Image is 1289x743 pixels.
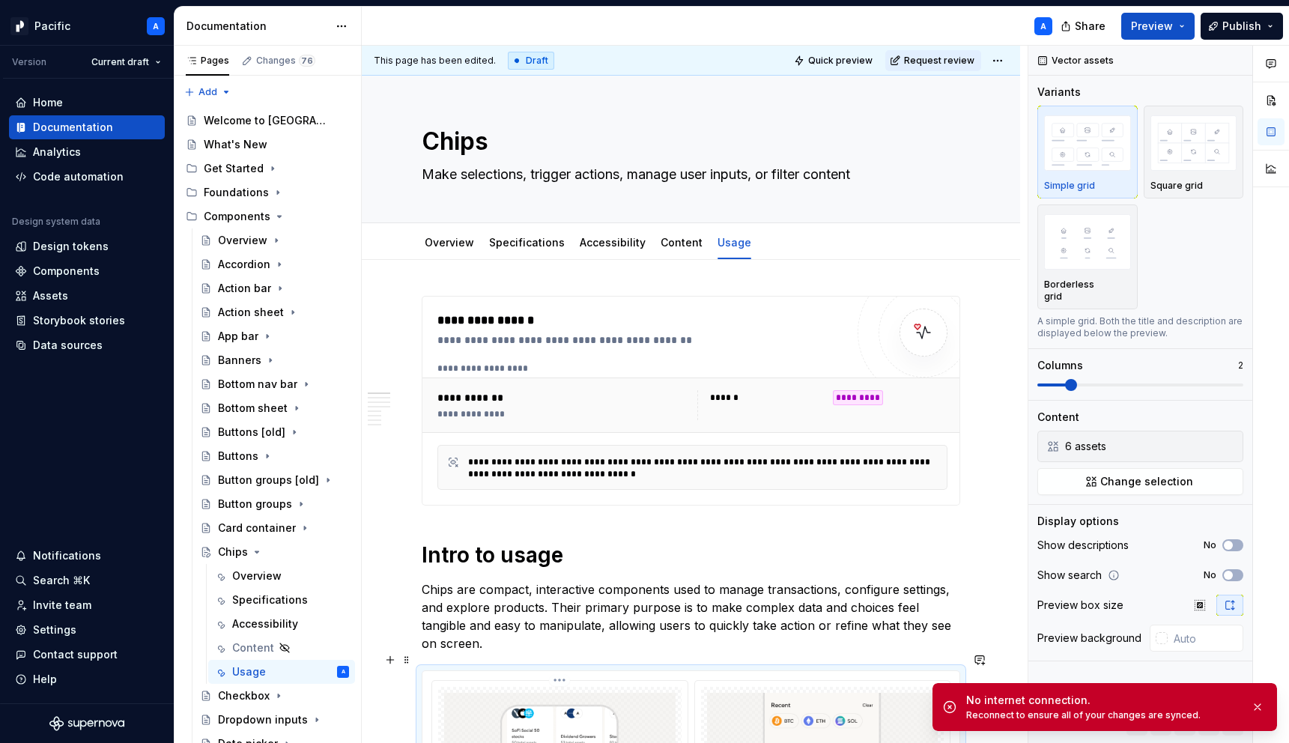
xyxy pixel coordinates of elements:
div: A [1040,20,1046,32]
button: Help [9,667,165,691]
div: Components [33,264,100,279]
div: Button groups [old] [218,473,319,488]
a: Accessibility [208,612,355,636]
label: No [1204,539,1216,551]
div: Foundations [180,181,355,204]
span: Change selection [1100,474,1193,489]
a: Home [9,91,165,115]
img: placeholder [1044,115,1131,170]
a: Storybook stories [9,309,165,333]
div: Overview [218,233,267,248]
div: Code automation [33,169,124,184]
div: Get Started [180,157,355,181]
span: Share [1075,19,1105,34]
textarea: Make selections, trigger actions, manage user inputs, or filter content [419,163,957,186]
div: Specifications [483,226,571,258]
div: Assets [33,288,68,303]
span: Publish [1222,19,1261,34]
span: Preview [1131,19,1173,34]
div: Components [204,209,270,224]
div: Display options [1037,514,1119,529]
div: Design tokens [33,239,109,254]
div: Accessibility [232,616,298,631]
div: A [342,664,345,679]
button: Search ⌘K [9,568,165,592]
button: Preview [1121,13,1195,40]
a: Settings [9,618,165,642]
div: Documentation [186,19,328,34]
div: Documentation [33,120,113,135]
img: 8d0dbd7b-a897-4c39-8ca0-62fbda938e11.png [10,17,28,35]
img: placeholder [1044,214,1131,269]
div: Get Started [204,161,264,176]
a: Button groups [194,492,355,516]
img: placeholder [1150,115,1237,170]
a: Buttons [194,444,355,468]
div: Data sources [33,338,103,353]
button: placeholderSimple grid [1037,106,1138,198]
a: Action bar [194,276,355,300]
div: Contact support [33,647,118,662]
div: Pages [186,55,229,67]
div: Action bar [218,281,271,296]
div: Overview [232,568,282,583]
div: Banners [218,353,261,368]
div: Buttons [old] [218,425,285,440]
div: 6 assets [1065,439,1240,454]
button: Current draft [85,52,168,73]
div: Welcome to [GEOGRAPHIC_DATA] [204,113,327,128]
a: What's New [180,133,355,157]
div: Changes [256,55,315,67]
div: Accordion [218,257,270,272]
button: Add [180,82,236,103]
span: Add [198,86,217,98]
div: Specifications [232,592,308,607]
div: Design system data [12,216,100,228]
button: placeholderSquare grid [1144,106,1244,198]
a: Chips [194,540,355,564]
a: Usage [718,236,751,249]
div: Pacific [34,19,70,34]
div: Dropdown inputs [218,712,308,727]
div: Show descriptions [1037,538,1129,553]
a: App bar [194,324,355,348]
div: Preview box size [1037,598,1123,613]
a: Assets [9,284,165,308]
p: Simple grid [1044,180,1095,192]
span: 76 [299,55,315,67]
div: Checkbox [218,688,270,703]
div: Card container [218,521,296,536]
div: Storybook stories [33,313,125,328]
button: Publish [1201,13,1283,40]
a: Invite team [9,593,165,617]
button: Change selection [1037,468,1243,495]
a: Checkbox [194,684,355,708]
a: Button groups [old] [194,468,355,492]
div: Buttons [218,449,258,464]
a: Code automation [9,165,165,189]
div: Foundations [204,185,269,200]
span: Current draft [91,56,149,68]
p: Square grid [1150,180,1203,192]
a: UsageA [208,660,355,684]
div: A simple grid. Both the title and description are displayed below the preview. [1037,315,1243,339]
button: placeholderBorderless grid [1037,204,1138,309]
svg: Supernova Logo [49,716,124,731]
h1: Intro to usage [422,542,960,568]
div: App bar [218,329,258,344]
div: Accessibility [574,226,652,258]
a: Specifications [489,236,565,249]
a: Accessibility [580,236,646,249]
a: Documentation [9,115,165,139]
div: Overview [419,226,480,258]
a: Overview [425,236,474,249]
div: Action sheet [218,305,284,320]
span: Quick preview [808,55,873,67]
div: Bottom sheet [218,401,288,416]
span: Request review [904,55,974,67]
button: Contact support [9,643,165,667]
button: PacificA [3,10,171,42]
input: Auto [1168,625,1243,652]
button: Quick preview [789,50,879,71]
